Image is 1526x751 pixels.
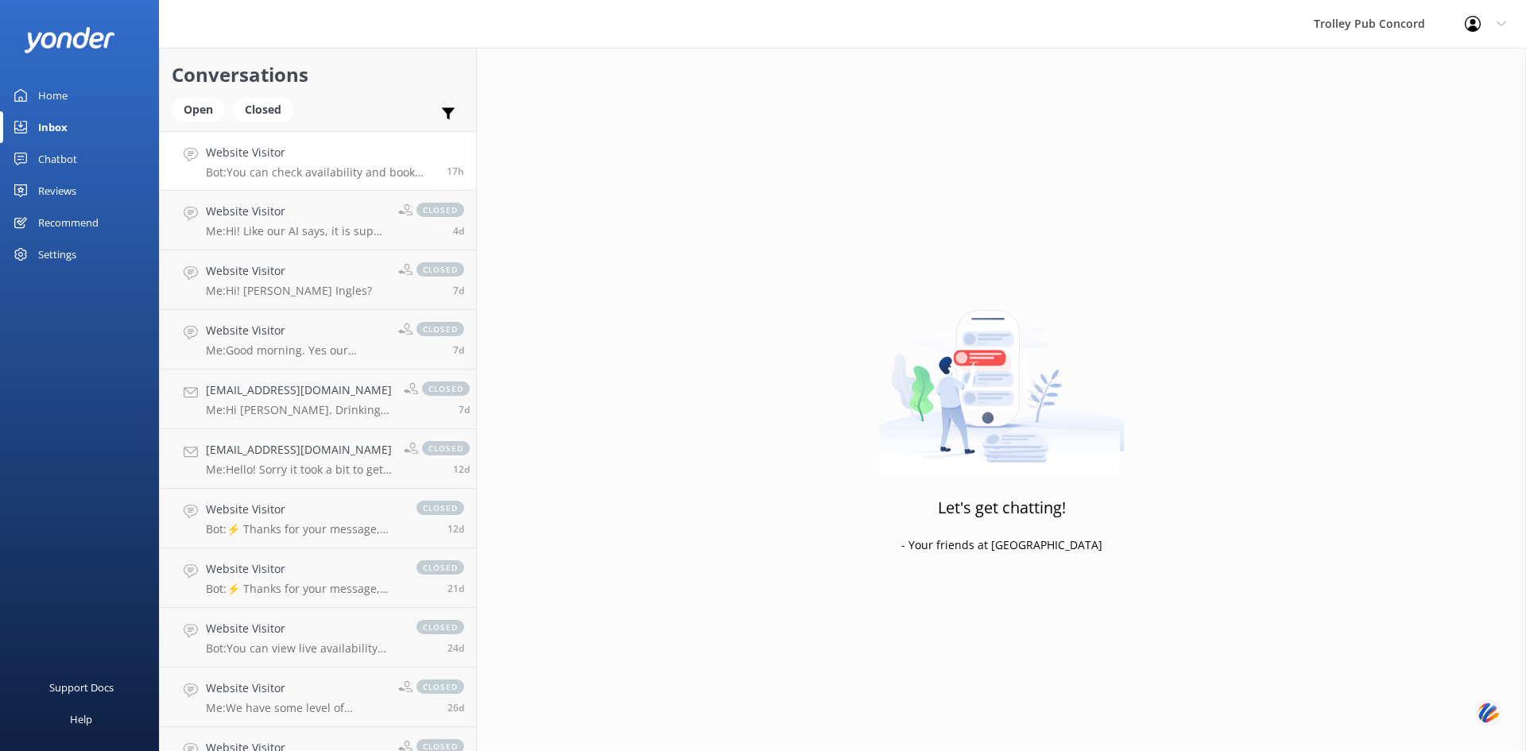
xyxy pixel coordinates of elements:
[453,463,470,476] span: Aug 27 2025 10:03am (UTC -05:00) America/Cancun
[206,224,386,238] p: Me: Hi! Like our AI says, it is super easy. Just go to [DOMAIN_NAME][URL]. Click on "book now", a...
[206,641,401,656] p: Bot: You can view live availability and book your tour online at [URL][DOMAIN_NAME].
[206,701,386,715] p: Me: We have some level of flexibility with that if it's a private tours. And I apologize for the ...
[206,560,401,578] h4: Website Visitor
[160,489,476,548] a: Website VisitorBot:⚡ Thanks for your message, we'll get back to you as soon as we can. You're als...
[172,98,225,122] div: Open
[206,203,386,220] h4: Website Visitor
[206,582,401,596] p: Bot: ⚡ Thanks for your message, we'll get back to you as soon as we can. You're also welcome to k...
[453,343,464,357] span: Sep 01 2025 11:23am (UTC -05:00) America/Cancun
[206,522,401,536] p: Bot: ⚡ Thanks for your message, we'll get back to you as soon as we can. You're also welcome to k...
[901,536,1102,554] p: - Your friends at [GEOGRAPHIC_DATA]
[160,429,476,489] a: [EMAIL_ADDRESS][DOMAIN_NAME]Me:Hello! Sorry it took a bit to get back to you. We're closed on Mon...
[206,262,372,280] h4: Website Visitor
[160,310,476,370] a: Website VisitorMe:Good morning. Yes our chatbot gave proper details about contact. I will suggest...
[447,165,464,178] span: Sep 07 2025 05:41pm (UTC -05:00) America/Cancun
[206,284,372,298] p: Me: Hi! [PERSON_NAME] Ingles?
[422,441,470,455] span: closed
[172,60,464,90] h2: Conversations
[206,501,401,518] h4: Website Visitor
[206,322,386,339] h4: Website Visitor
[38,143,77,175] div: Chatbot
[38,79,68,111] div: Home
[447,522,464,536] span: Aug 26 2025 03:52pm (UTC -05:00) America/Cancun
[879,277,1125,475] img: artwork of a man stealing a conversation from at giant smartphone
[160,370,476,429] a: [EMAIL_ADDRESS][DOMAIN_NAME]Me:Hi [PERSON_NAME]. Drinking on the Trolley is a matter of choice of...
[160,668,476,727] a: Website VisitorMe:We have some level of flexibility with that if it's a private tours. And I apol...
[206,381,392,399] h4: [EMAIL_ADDRESS][DOMAIN_NAME]
[206,441,392,459] h4: [EMAIL_ADDRESS][DOMAIN_NAME]
[416,203,464,217] span: closed
[416,501,464,515] span: closed
[160,608,476,668] a: Website VisitorBot:You can view live availability and book your tour online at [URL][DOMAIN_NAME]...
[24,27,115,53] img: yonder-white-logo.png
[416,560,464,575] span: closed
[447,701,464,714] span: Aug 13 2025 10:35am (UTC -05:00) America/Cancun
[447,641,464,655] span: Aug 14 2025 04:00pm (UTC -05:00) America/Cancun
[206,343,386,358] p: Me: Good morning. Yes our chatbot gave proper details about contact. I will suggest starting with...
[453,284,464,297] span: Sep 01 2025 11:24am (UTC -05:00) America/Cancun
[38,238,76,270] div: Settings
[70,703,92,735] div: Help
[416,620,464,634] span: closed
[206,165,435,180] p: Bot: You can check availability and book your Trolley Pub Pubcrawl online at [URL][DOMAIN_NAME]
[172,100,233,118] a: Open
[453,224,464,238] span: Sep 03 2025 04:06pm (UTC -05:00) America/Cancun
[206,679,386,697] h4: Website Visitor
[416,262,464,277] span: closed
[416,322,464,336] span: closed
[206,463,392,477] p: Me: Hello! Sorry it took a bit to get back to you. We're closed on Mondays. You can rent one of t...
[38,207,99,238] div: Recommend
[160,548,476,608] a: Website VisitorBot:⚡ Thanks for your message, we'll get back to you as soon as we can. You're als...
[206,144,435,161] h4: Website Visitor
[38,111,68,143] div: Inbox
[160,131,476,191] a: Website VisitorBot:You can check availability and book your Trolley Pub Pubcrawl online at [URL][...
[938,495,1066,521] h3: Let's get chatting!
[49,672,114,703] div: Support Docs
[1475,698,1502,727] img: svg+xml;base64,PHN2ZyB3aWR0aD0iNDQiIGhlaWdodD0iNDQiIHZpZXdCb3g9IjAgMCA0NCA0NCIgZmlsbD0ibm9uZSIgeG...
[233,98,293,122] div: Closed
[206,620,401,637] h4: Website Visitor
[206,403,392,417] p: Me: Hi [PERSON_NAME]. Drinking on the Trolley is a matter of choice of the passengers, right? You...
[160,250,476,310] a: Website VisitorMe:Hi! [PERSON_NAME] Ingles?closed7d
[160,191,476,250] a: Website VisitorMe:Hi! Like our AI says, it is super easy. Just go to [DOMAIN_NAME][URL]. Click on...
[422,381,470,396] span: closed
[233,100,301,118] a: Closed
[416,679,464,694] span: closed
[447,582,464,595] span: Aug 17 2025 03:32pm (UTC -05:00) America/Cancun
[38,175,76,207] div: Reviews
[459,403,470,416] span: Sep 01 2025 11:22am (UTC -05:00) America/Cancun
